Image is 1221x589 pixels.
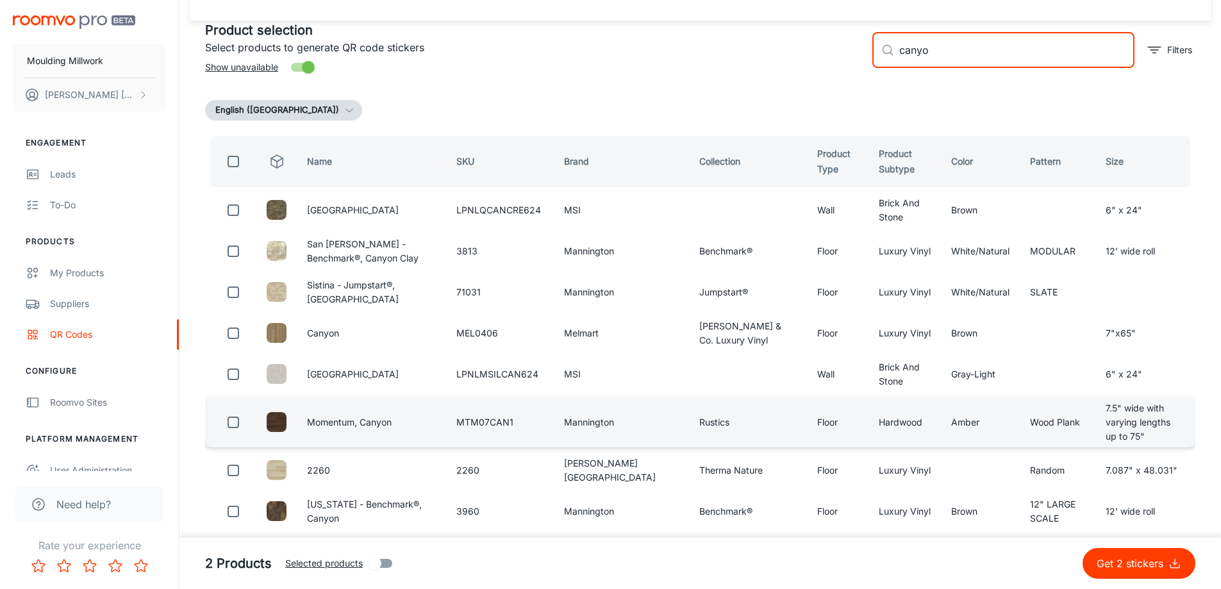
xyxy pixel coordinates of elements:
td: MTM07CAN1 [446,397,554,447]
td: Jumpstart® [689,274,808,310]
td: Mannington [554,397,689,447]
td: Mannington [554,274,689,310]
td: Luxury Vinyl [868,494,941,529]
td: Floor [807,315,868,351]
p: Moulding Millwork [27,54,103,68]
p: [PERSON_NAME] [PERSON_NAME] [45,88,135,102]
td: White/Natural [941,233,1020,269]
th: Name [297,136,445,187]
td: 12' wide roll [1095,494,1195,529]
td: Rustics [689,397,808,447]
button: Rate 2 star [51,553,77,579]
td: Floor [807,397,868,447]
td: Luxury Vinyl [868,274,941,310]
td: Brick And Stone [868,356,941,392]
td: Floor [807,452,868,488]
td: Therma Nature [689,452,808,488]
td: Brown [941,315,1020,351]
td: 7"x65" [1095,315,1195,351]
td: Melmart [554,315,689,351]
td: MSI [554,192,689,228]
button: Rate 3 star [77,553,103,579]
div: User Administration [50,463,166,477]
div: QR Codes [50,328,166,342]
td: Hardwood [868,397,941,447]
td: White/Natural [941,274,1020,310]
td: 12" LARGE SCALE [1020,494,1095,529]
td: Floor [807,233,868,269]
button: Moulding Millwork [13,44,166,78]
td: [GEOGRAPHIC_DATA] [297,356,445,392]
td: 7.5" wide with varying lengths up to 75" [1095,397,1195,447]
td: MODULAR [1020,233,1095,269]
td: 3960 [446,494,554,529]
th: Pattern [1020,136,1095,187]
td: Brick And Stone [868,535,941,570]
td: [GEOGRAPHIC_DATA] [297,192,445,228]
td: MSI [554,535,689,570]
td: Luxury Vinyl [868,452,941,488]
th: Color [941,136,1020,187]
button: Rate 1 star [26,553,51,579]
td: Brown [941,494,1020,529]
td: 6" x 24" [1095,535,1195,570]
td: Wall [807,356,868,392]
th: SKU [446,136,554,187]
td: Luxury Vinyl [868,233,941,269]
td: Mannington [554,494,689,529]
div: To-do [50,198,166,212]
td: Wall [807,192,868,228]
h5: Product selection [205,21,862,40]
button: [PERSON_NAME] [PERSON_NAME] [13,78,166,112]
td: Canyon [297,315,445,351]
td: Floor [807,494,868,529]
div: My Products [50,266,166,280]
span: Selected products [285,556,363,570]
button: filter [1145,40,1195,60]
th: Collection [689,136,808,187]
th: Product Type [807,136,868,187]
td: 3813 [446,233,554,269]
td: Benchmark® [689,233,808,269]
div: Roomvo Sites [50,395,166,410]
td: 6" x 24" [1095,356,1195,392]
td: LPNLQCANCRE624 [446,192,554,228]
td: Mannington [554,233,689,269]
span: Show unavailable [205,60,278,74]
td: Amber [941,397,1020,447]
td: Luxury Vinyl [868,315,941,351]
p: Select products to generate QR code stickers [205,40,862,55]
div: Suppliers [50,297,166,311]
td: [GEOGRAPHIC_DATA] [297,535,445,570]
td: LPNLMSILCAN624 [446,356,554,392]
td: Benchmark® [689,494,808,529]
td: MEL0406 [446,315,554,351]
td: Floor [807,274,868,310]
th: Size [1095,136,1195,187]
td: Random [1020,452,1095,488]
td: 6" x 24" [1095,192,1195,228]
button: English ([GEOGRAPHIC_DATA]) [205,100,362,120]
td: 2260 [446,452,554,488]
p: Filters [1167,43,1192,57]
td: [PERSON_NAME] [GEOGRAPHIC_DATA] [554,452,689,488]
td: 12' wide roll [1095,233,1195,269]
td: Sistina - Jumpstart®, [GEOGRAPHIC_DATA] [297,274,445,310]
td: Brown [941,192,1020,228]
td: [PERSON_NAME] & Co. Luxury Vinyl [689,315,808,351]
button: Rate 5 star [128,553,154,579]
td: 2260 [297,452,445,488]
td: [US_STATE] - Benchmark®, Canyon [297,494,445,529]
img: Roomvo PRO Beta [13,15,135,29]
span: Need help? [56,497,111,512]
td: Momentum, Canyon [297,397,445,447]
td: San [PERSON_NAME] - Benchmark®, Canyon Clay [297,233,445,269]
td: Gray-Light [941,356,1020,392]
td: Wood Plank [1020,397,1095,447]
div: Leads [50,167,166,181]
button: Get 2 stickers [1083,548,1195,579]
td: SLATE [1020,274,1095,310]
h5: 2 Products [205,554,272,573]
th: Product Subtype [868,136,941,187]
td: Brick And Stone [868,192,941,228]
